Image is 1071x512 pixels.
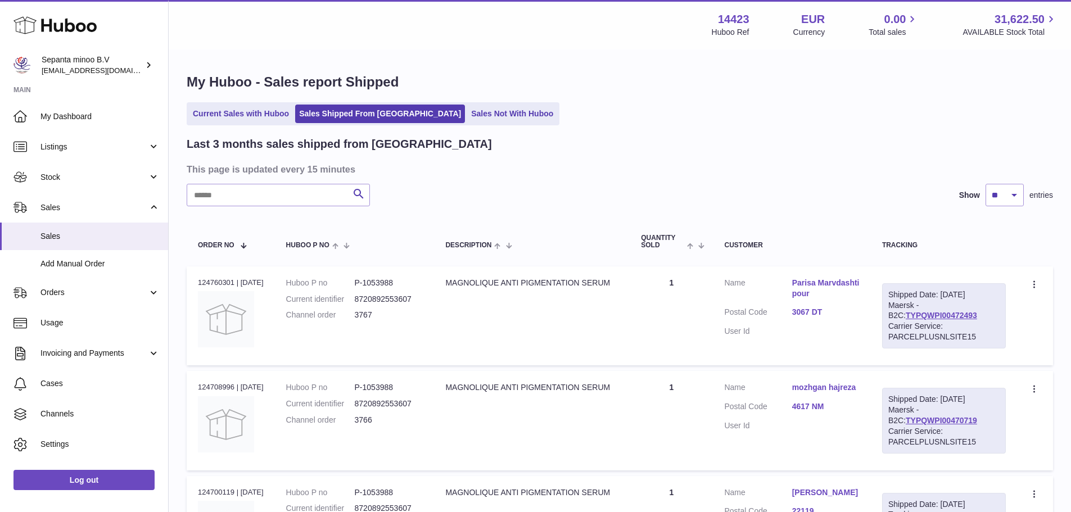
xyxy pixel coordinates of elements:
dt: Postal Code [724,401,792,415]
span: AVAILABLE Stock Total [962,27,1058,38]
a: 0.00 Total sales [869,12,919,38]
dd: P-1053988 [355,382,423,393]
a: TYPQWPI00472493 [906,311,977,320]
dt: Huboo P no [286,278,355,288]
dt: Channel order [286,415,355,425]
strong: 14423 [718,12,749,27]
span: Huboo P no [286,242,329,249]
label: Show [959,190,980,201]
dt: Name [724,487,792,501]
a: 3067 DT [792,307,860,318]
dd: P-1053988 [355,278,423,288]
a: Current Sales with Huboo [189,105,293,123]
dd: 8720892553607 [355,294,423,305]
span: 31,622.50 [995,12,1045,27]
dt: User Id [724,420,792,431]
img: no-photo.jpg [198,291,254,347]
dd: 3766 [355,415,423,425]
dd: 3767 [355,310,423,320]
div: 124760301 | [DATE] [198,278,264,288]
span: Stock [40,172,148,183]
dt: Channel order [286,310,355,320]
span: Settings [40,439,160,450]
dt: Huboo P no [286,382,355,393]
span: 0.00 [884,12,906,27]
div: Currency [793,27,825,38]
div: Shipped Date: [DATE] [888,289,1000,300]
div: Sepanta minoo B.V [42,55,143,76]
a: 31,622.50 AVAILABLE Stock Total [962,12,1058,38]
td: 1 [630,371,713,470]
div: MAGNOLIQUE ANTI PIGMENTATION SERUM [445,278,618,288]
a: [PERSON_NAME] [792,487,860,498]
span: entries [1029,190,1053,201]
div: Maersk - B2C: [882,283,1006,348]
h1: My Huboo - Sales report Shipped [187,73,1053,91]
div: 124700119 | [DATE] [198,487,264,497]
span: Channels [40,409,160,419]
a: 4617 NM [792,401,860,412]
span: Sales [40,231,160,242]
div: Carrier Service: PARCELPLUSNLSITE15 [888,426,1000,447]
span: Sales [40,202,148,213]
div: Maersk - B2C: [882,388,1006,453]
dt: Current identifier [286,398,355,409]
img: internalAdmin-14423@internal.huboo.com [13,57,30,74]
div: Shipped Date: [DATE] [888,394,1000,405]
dt: Name [724,278,792,302]
div: 124708996 | [DATE] [198,382,264,392]
dt: Current identifier [286,294,355,305]
h3: This page is updated every 15 minutes [187,163,1050,175]
span: [EMAIL_ADDRESS][DOMAIN_NAME] [42,66,165,75]
div: Huboo Ref [712,27,749,38]
span: Description [445,242,491,249]
img: no-photo.jpg [198,396,254,452]
a: Sales Shipped From [GEOGRAPHIC_DATA] [295,105,465,123]
dt: Postal Code [724,307,792,320]
dd: P-1053988 [355,487,423,498]
span: Invoicing and Payments [40,348,148,359]
span: My Dashboard [40,111,160,122]
dt: Name [724,382,792,396]
a: Parisa Marvdashtipour [792,278,860,299]
span: Usage [40,318,160,328]
span: Quantity Sold [641,234,684,249]
a: TYPQWPI00470719 [906,416,977,425]
div: Customer [724,242,859,249]
span: Cases [40,378,160,389]
h2: Last 3 months sales shipped from [GEOGRAPHIC_DATA] [187,137,492,152]
a: mozhgan hajreza [792,382,860,393]
span: Add Manual Order [40,259,160,269]
span: Listings [40,142,148,152]
dt: User Id [724,326,792,337]
div: Shipped Date: [DATE] [888,499,1000,510]
a: Log out [13,470,155,490]
dd: 8720892553607 [355,398,423,409]
div: MAGNOLIQUE ANTI PIGMENTATION SERUM [445,382,618,393]
dt: Huboo P no [286,487,355,498]
span: Total sales [869,27,919,38]
strong: EUR [801,12,825,27]
td: 1 [630,266,713,365]
a: Sales Not With Huboo [467,105,557,123]
div: Carrier Service: PARCELPLUSNLSITE15 [888,321,1000,342]
span: Order No [198,242,234,249]
div: MAGNOLIQUE ANTI PIGMENTATION SERUM [445,487,618,498]
span: Orders [40,287,148,298]
div: Tracking [882,242,1006,249]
